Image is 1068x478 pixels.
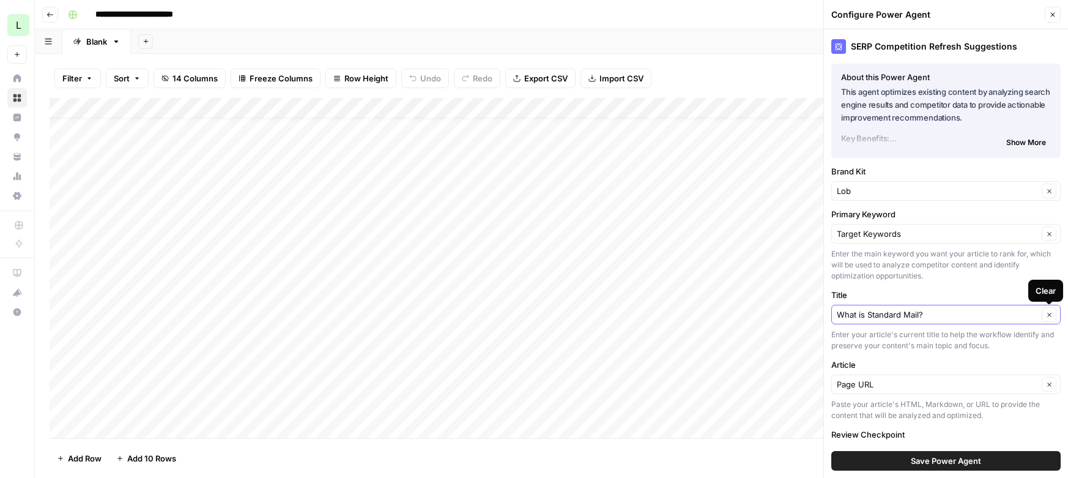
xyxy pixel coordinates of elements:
[831,359,1061,371] label: Article
[841,71,1051,83] div: About this Power Agent
[831,248,1061,282] div: Enter the main keyword you want your article to rank for, which will be used to analyze competito...
[831,428,1061,441] label: Review Checkpoint
[86,35,107,48] div: Blank
[420,72,441,84] span: Undo
[7,283,27,302] button: What's new?
[831,451,1061,471] button: Save Power Agent
[505,69,576,88] button: Export CSV
[62,29,131,54] a: Blank
[54,69,101,88] button: Filter
[7,10,27,40] button: Workspace: Lob
[7,88,27,108] a: Browse
[7,263,27,283] a: AirOps Academy
[831,165,1061,177] label: Brand Kit
[837,185,1038,197] input: Lob
[344,72,388,84] span: Row Height
[580,69,651,88] button: Import CSV
[454,69,500,88] button: Redo
[114,72,130,84] span: Sort
[837,378,1038,390] input: Page URL
[109,449,184,468] button: Add 10 Rows
[16,18,21,32] span: L
[7,186,27,206] a: Settings
[524,72,568,84] span: Export CSV
[841,86,1051,124] p: This agent optimizes existing content by analyzing search engine results and competitor data to p...
[841,132,1051,145] p: Key Benefits:
[8,283,26,302] div: What's new?
[154,69,226,88] button: 14 Columns
[7,147,27,166] a: Your Data
[7,166,27,186] a: Usage
[62,72,82,84] span: Filter
[106,69,149,88] button: Sort
[837,308,1038,321] input: What is Standard Mail?
[172,72,218,84] span: 14 Columns
[7,302,27,322] button: Help + Support
[599,72,643,84] span: Import CSV
[7,69,27,88] a: Home
[401,69,449,88] button: Undo
[1001,135,1051,151] button: Show More
[473,72,492,84] span: Redo
[231,69,321,88] button: Freeze Columns
[831,329,1061,351] div: Enter your article's current title to help the workflow identify and preserve your content's main...
[911,455,981,467] span: Save Power Agent
[325,69,396,88] button: Row Height
[831,399,1061,421] div: Paste your article's HTML, Markdown, or URL to provide the content that will be analyzed and opti...
[7,108,27,127] a: Insights
[68,452,102,465] span: Add Row
[837,228,1038,240] input: Target Keywords
[250,72,313,84] span: Freeze Columns
[7,127,27,147] a: Opportunities
[831,39,1061,54] div: SERP Competition Refresh Suggestions
[831,289,1061,301] label: Title
[127,452,176,465] span: Add 10 Rows
[1006,137,1046,148] span: Show More
[831,208,1061,220] label: Primary Keyword
[50,449,109,468] button: Add Row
